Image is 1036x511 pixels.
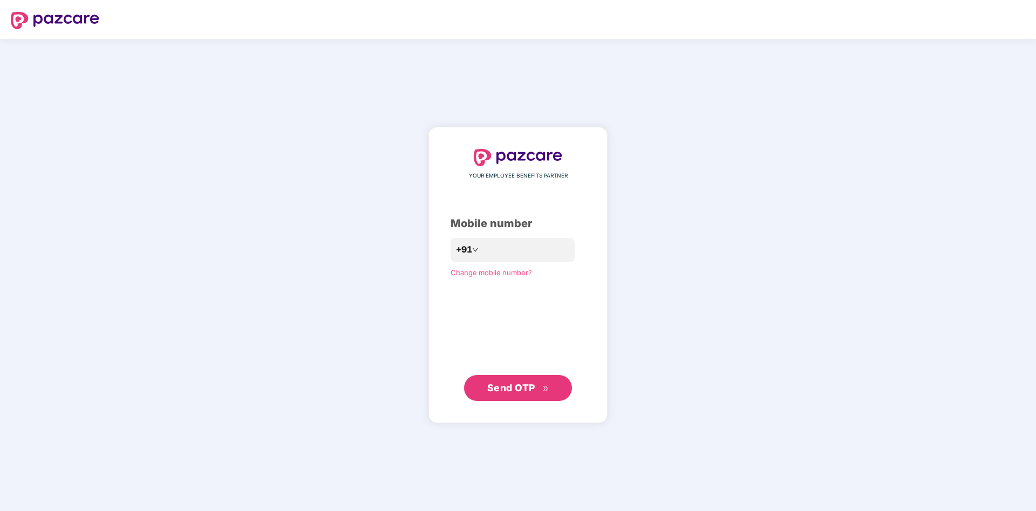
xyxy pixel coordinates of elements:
[456,243,472,256] span: +91
[469,172,568,180] span: YOUR EMPLOYEE BENEFITS PARTNER
[11,12,99,29] img: logo
[451,268,532,277] a: Change mobile number?
[487,382,535,393] span: Send OTP
[451,215,585,232] div: Mobile number
[464,375,572,401] button: Send OTPdouble-right
[472,247,479,253] span: down
[474,149,562,166] img: logo
[542,385,549,392] span: double-right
